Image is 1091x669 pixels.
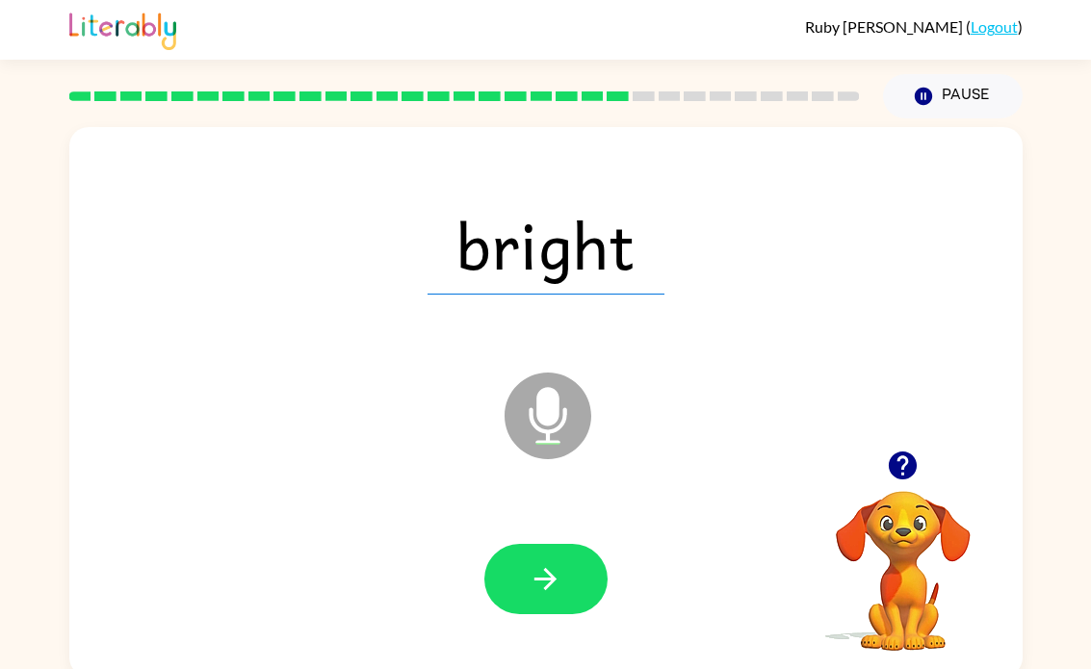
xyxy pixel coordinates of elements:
[805,17,966,36] span: Ruby [PERSON_NAME]
[971,17,1018,36] a: Logout
[805,17,1023,36] div: ( )
[428,194,664,295] span: bright
[807,461,1000,654] video: Your browser must support playing .mp4 files to use Literably. Please try using another browser.
[883,74,1023,118] button: Pause
[69,8,176,50] img: Literably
